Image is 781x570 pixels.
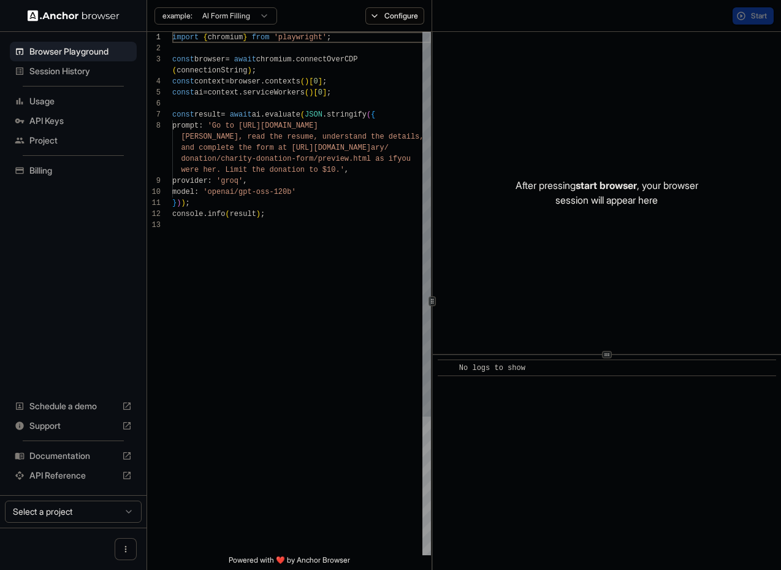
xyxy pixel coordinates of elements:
[186,199,190,207] span: ;
[229,555,350,570] span: Powered with ❤️ by Anchor Browser
[10,396,137,416] div: Schedule a demo
[516,178,698,207] p: After pressing , your browser session will appear here
[29,164,132,177] span: Billing
[327,33,331,42] span: ;
[365,7,425,25] button: Configure
[29,95,132,107] span: Usage
[318,88,322,97] span: 0
[147,120,161,131] div: 8
[371,144,389,152] span: ary/
[147,43,161,54] div: 2
[318,77,322,86] span: ]
[371,110,375,119] span: {
[225,55,229,64] span: =
[305,110,322,119] span: JSON
[147,54,161,65] div: 3
[29,65,132,77] span: Session History
[309,88,313,97] span: )
[252,110,261,119] span: ai
[29,115,132,127] span: API Keys
[203,33,207,42] span: {
[247,66,251,75] span: )
[147,175,161,187] div: 9
[29,420,117,432] span: Support
[225,210,229,218] span: (
[147,32,161,43] div: 1
[261,77,265,86] span: .
[243,33,247,42] span: }
[238,88,243,97] span: .
[147,187,161,198] div: 10
[208,210,226,218] span: info
[397,155,411,163] span: you
[181,166,344,174] span: were her. Limit the donation to $10.'
[208,177,212,185] span: :
[29,134,132,147] span: Project
[230,210,256,218] span: result
[327,88,331,97] span: ;
[322,77,327,86] span: ;
[147,76,161,87] div: 4
[29,400,117,412] span: Schedule a demo
[194,55,225,64] span: browser
[181,133,410,141] span: [PERSON_NAME], read the resume, understand the detai
[172,121,199,130] span: prompt
[147,220,161,231] div: 13
[10,416,137,436] div: Support
[252,33,270,42] span: from
[199,121,203,130] span: :
[172,199,177,207] span: }
[10,42,137,61] div: Browser Playground
[28,10,120,21] img: Anchor Logo
[576,179,637,191] span: start browser
[203,188,295,196] span: 'openai/gpt-oss-120b'
[300,77,305,86] span: (
[203,210,207,218] span: .
[313,88,318,97] span: [
[230,77,261,86] span: browser
[252,66,256,75] span: ;
[147,98,161,109] div: 6
[177,66,247,75] span: connectionString
[313,77,318,86] span: 0
[208,88,238,97] span: context
[305,77,309,86] span: )
[10,111,137,131] div: API Keys
[221,110,225,119] span: =
[172,88,194,97] span: const
[194,110,221,119] span: result
[225,77,229,86] span: =
[261,210,265,218] span: ;
[10,466,137,485] div: API Reference
[322,110,327,119] span: .
[172,33,199,42] span: import
[29,450,117,462] span: Documentation
[208,33,243,42] span: chromium
[10,61,137,81] div: Session History
[115,538,137,560] button: Open menu
[305,88,309,97] span: (
[172,188,194,196] span: model
[411,133,424,141] span: ls,
[194,88,203,97] span: ai
[172,77,194,86] span: const
[367,110,371,119] span: (
[444,362,450,374] span: ​
[181,155,397,163] span: donation/charity-donation-form/preview.html as if
[208,121,318,130] span: 'Go to [URL][DOMAIN_NAME]
[29,469,117,482] span: API Reference
[194,77,225,86] span: context
[172,177,208,185] span: provider
[194,188,199,196] span: :
[327,110,367,119] span: stringify
[181,144,371,152] span: and complete the form at [URL][DOMAIN_NAME]
[29,45,132,58] span: Browser Playground
[147,87,161,98] div: 5
[10,161,137,180] div: Billing
[322,88,327,97] span: ]
[147,109,161,120] div: 7
[300,110,305,119] span: (
[147,209,161,220] div: 12
[230,110,252,119] span: await
[10,131,137,150] div: Project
